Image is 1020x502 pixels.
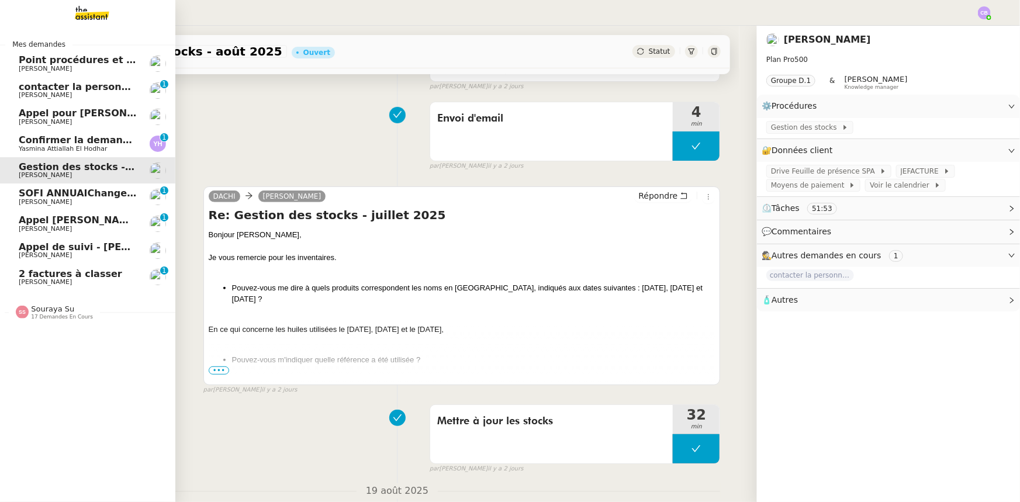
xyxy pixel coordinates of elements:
[430,82,524,92] small: [PERSON_NAME]
[807,203,837,214] nz-tag: 51:53
[150,216,166,232] img: users%2FW4OQjB9BRtYK2an7yusO0WsYLsD3%2Favatar%2F28027066-518b-424c-8476-65f2e549ac29
[19,91,72,99] span: [PERSON_NAME]
[162,213,167,224] p: 1
[162,80,167,91] p: 1
[209,366,230,375] span: •••
[19,268,122,279] span: 2 factures à classer
[19,278,72,286] span: [PERSON_NAME]
[430,161,524,171] small: [PERSON_NAME]
[634,189,692,202] button: Répondre
[772,227,831,236] span: Commentaires
[757,139,1020,162] div: 🔐Données client
[31,304,74,313] span: Souraya Su
[19,145,107,153] span: Yasmina Attiallah El Hodhar
[19,225,72,233] span: [PERSON_NAME]
[150,189,166,205] img: users%2FOE2BL27lojfCYGuOoWrMHXbEYZu1%2Favatar%2Facd2c936-88e1-4f04-be8f-0eb7787b763a
[232,282,715,305] li: Pouvez-vous me dire à quels produits correspondent les noms en [GEOGRAPHIC_DATA], indiqués aux da...
[757,244,1020,267] div: 🕵️Autres demandes en cours 1
[772,101,817,110] span: Procédures
[757,220,1020,243] div: 💬Commentaires
[303,49,330,56] div: Ouvert
[19,118,72,126] span: [PERSON_NAME]
[19,81,337,92] span: contacter la personne en charge de la mutuelle d'entreprise
[487,464,523,474] span: il y a 2 jours
[762,99,822,113] span: ⚙️
[162,186,167,197] p: 1
[150,269,166,285] img: users%2FYQzvtHxFwHfgul3vMZmAPOQmiRm1%2Favatar%2Fbenjamin-delahaye_m.png
[203,385,298,395] small: [PERSON_NAME]
[771,122,842,133] span: Gestion des stocks
[261,385,297,395] span: il y a 2 jours
[430,82,440,92] span: par
[430,161,440,171] span: par
[150,162,166,179] img: users%2F7nLfdXEOePNsgCtodsK58jnyGKv1%2Favatar%2FIMG_1682.jpeg
[209,229,715,241] div: Bonjour [PERSON_NAME],
[757,197,1020,220] div: ⏲️Tâches 51:53
[437,66,499,74] span: Action nécessaire
[829,75,835,90] span: &
[757,95,1020,117] div: ⚙️Procédures
[845,84,899,91] span: Knowledge manager
[772,251,881,260] span: Autres demandes en cours
[19,214,139,226] span: Appel [PERSON_NAME]
[638,190,677,202] span: Répondre
[762,144,838,157] span: 🔐
[19,134,279,146] span: Confirmer la demande de raccordement à la fibre
[19,161,182,172] span: Gestion des stocks - août 2025
[150,109,166,125] img: users%2FW4OQjB9BRtYK2an7yusO0WsYLsD3%2Favatar%2F28027066-518b-424c-8476-65f2e549ac29
[160,80,168,88] nz-badge-sup: 1
[357,483,438,499] span: 19 août 2025
[203,385,213,395] span: par
[870,179,933,191] span: Voir le calendrier
[766,56,794,64] span: Plan Pro
[437,110,666,127] span: Envoi d'email
[762,227,836,236] span: 💬
[232,354,715,366] li: Pouvez-vous m'indiquer quelle référence a été utilisée ?
[766,33,779,46] img: users%2F7nLfdXEOePNsgCtodsK58jnyGKv1%2Favatar%2FIMG_1682.jpeg
[31,314,93,320] span: 17 demandes en cours
[258,191,326,202] a: [PERSON_NAME]
[430,464,440,474] span: par
[430,464,524,474] small: [PERSON_NAME]
[209,252,715,264] div: Je vous remercie pour les inventaires.
[766,269,854,281] span: contacter la personne en charge de la mutuelle d'entreprise
[160,133,168,141] nz-badge-sup: 1
[19,251,72,259] span: [PERSON_NAME]
[19,65,72,72] span: [PERSON_NAME]
[150,82,166,99] img: users%2F7nLfdXEOePNsgCtodsK58jnyGKv1%2Favatar%2FIMG_1682.jpeg
[437,413,666,430] span: Mettre à jour les stocks
[978,6,991,19] img: svg
[19,54,147,65] span: Point procédures et FAQ
[889,250,903,262] nz-tag: 1
[772,146,833,155] span: Données client
[673,422,720,432] span: min
[162,133,167,144] p: 1
[16,306,29,318] img: svg
[771,179,849,191] span: Moyens de paiement
[162,266,167,277] p: 1
[160,266,168,275] nz-badge-sup: 1
[150,243,166,259] img: users%2FW4OQjB9BRtYK2an7yusO0WsYLsD3%2Favatar%2F28027066-518b-424c-8476-65f2e549ac29
[649,47,670,56] span: Statut
[19,171,72,179] span: [PERSON_NAME]
[160,186,168,195] nz-badge-sup: 1
[19,198,72,206] span: [PERSON_NAME]
[150,136,166,152] img: svg
[757,289,1020,311] div: 🧴Autres
[762,251,908,260] span: 🕵️
[673,408,720,422] span: 32
[19,108,167,119] span: Appel pour [PERSON_NAME]
[784,34,871,45] a: [PERSON_NAME]
[5,39,72,50] span: Mes demandes
[150,56,166,72] img: users%2FW4OQjB9BRtYK2an7yusO0WsYLsD3%2Favatar%2F28027066-518b-424c-8476-65f2e549ac29
[845,75,908,90] app-user-label: Knowledge manager
[487,161,523,171] span: il y a 2 jours
[19,188,368,199] span: SOFI ANNUAIChangement de numéro de SIRET 908 957 202 00017
[209,207,715,223] h4: Re: Gestion des stocks - juillet 2025
[79,46,282,57] span: Gestion des stocks - août 2025
[772,203,800,213] span: Tâches
[673,119,720,129] span: min
[771,165,880,177] span: Drive Feuille de présence SPA
[762,295,798,304] span: 🧴
[209,324,715,335] div: En ce qui concerne les huiles utilisées le [DATE], [DATE] et le [DATE],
